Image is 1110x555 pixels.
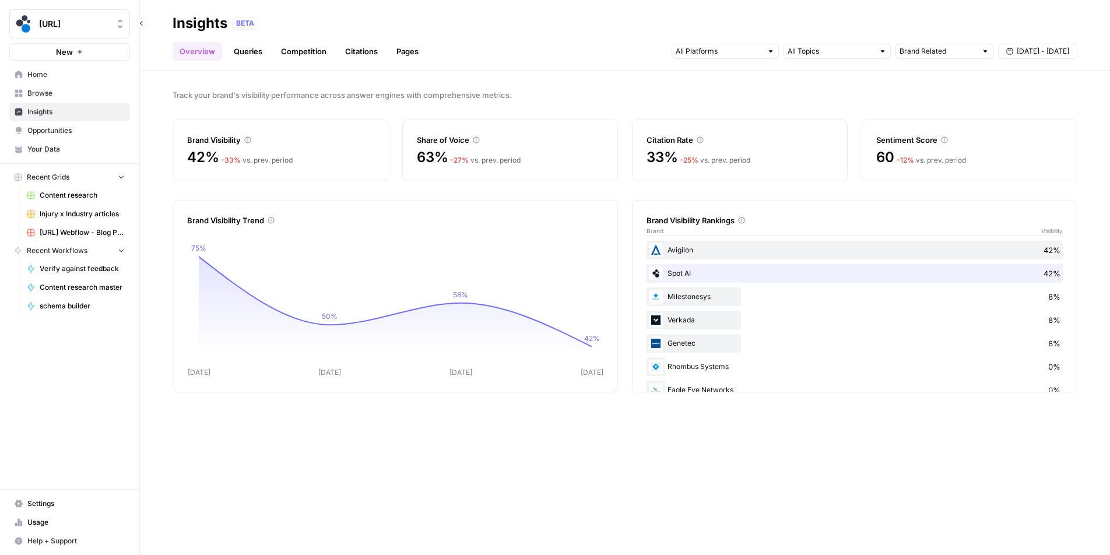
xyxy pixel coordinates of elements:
span: Verify against feedback [40,264,125,274]
a: Content research master [22,278,130,297]
span: [URL] [39,18,110,30]
tspan: [DATE] [449,368,472,377]
span: Home [27,69,125,80]
input: All Platforms [676,45,762,57]
tspan: [DATE] [318,368,341,377]
img: s637lvjf4iaa6v9dbcehav2fvws9 [649,290,663,304]
span: 0% [1048,384,1060,396]
a: schema builder [22,297,130,315]
input: All Topics [788,45,874,57]
span: – 25 % [680,156,698,164]
span: Brand [647,226,663,236]
span: – 12 % [897,156,914,164]
a: Injury x Industry articles [22,205,130,223]
span: 33% [647,148,677,167]
span: Content research master [40,282,125,293]
span: New [56,46,73,58]
a: Settings [9,494,130,513]
div: Spot AI [647,264,1063,283]
div: Milestonesys [647,287,1063,306]
span: 42% [1044,244,1060,256]
img: ugvke2pwmrt59fwn9be399kzy0mm [649,243,663,257]
div: Sentiment Score [876,134,1063,146]
button: New [9,43,130,61]
span: Injury x Industry articles [40,209,125,219]
tspan: [DATE] [581,368,603,377]
div: Brand Visibility Trend [187,215,603,226]
div: Avigilon [647,241,1063,259]
img: 41a5wra5o85gy72yayizv5nshoqx [649,313,663,327]
span: schema builder [40,301,125,311]
a: [URL] Webflow - Blog Posts Refresh [22,223,130,242]
span: Help + Support [27,536,125,546]
span: 0% [1048,361,1060,373]
a: Home [9,65,130,84]
div: Eagle Eye Networks [647,381,1063,399]
a: Insights [9,103,130,121]
img: mabojh0nvurt3wxgbmrq4jd7wg4s [649,266,663,280]
tspan: 50% [322,312,338,321]
tspan: 42% [584,334,600,343]
a: Verify against feedback [22,259,130,278]
span: 60 [876,148,894,167]
a: Overview [173,42,222,61]
span: Recent Grids [27,172,69,182]
span: Track your brand's visibility performance across answer engines with comprehensive metrics. [173,89,1077,101]
span: 63% [417,148,448,167]
a: Content research [22,186,130,205]
div: vs. prev. period [680,155,750,166]
span: 42% [187,148,219,167]
span: 42% [1044,268,1060,279]
span: Browse [27,88,125,99]
img: vvp1obqpay3biiowoi7joqb04jvm [649,336,663,350]
a: Usage [9,513,130,532]
a: Citations [338,42,385,61]
span: – 27 % [450,156,469,164]
span: Usage [27,517,125,528]
span: 8% [1048,338,1060,349]
span: Insights [27,107,125,117]
div: vs. prev. period [221,155,293,166]
a: Competition [274,42,333,61]
div: Citation Rate [647,134,833,146]
img: nznuyu4aro0xd9gecrmmppm084a2 [649,360,663,374]
div: Brand Visibility [187,134,374,146]
span: 8% [1048,291,1060,303]
div: Brand Visibility Rankings [647,215,1063,226]
tspan: 58% [453,290,468,299]
span: – 33 % [221,156,241,164]
a: Queries [227,42,269,61]
span: [URL] Webflow - Blog Posts Refresh [40,227,125,238]
button: Recent Workflows [9,242,130,259]
div: Share of Voice [417,134,603,146]
div: Verkada [647,311,1063,329]
a: Pages [389,42,426,61]
tspan: 75% [191,244,206,252]
a: Browse [9,84,130,103]
div: Rhombus Systems [647,357,1063,376]
span: Settings [27,498,125,509]
div: vs. prev. period [897,155,966,166]
span: Visibility [1041,226,1063,236]
div: Insights [173,14,227,33]
button: [DATE] - [DATE] [998,44,1077,59]
span: Opportunities [27,125,125,136]
span: 8% [1048,314,1060,326]
input: Brand Related [900,45,976,57]
span: Content research [40,190,125,201]
button: Help + Support [9,532,130,550]
a: Your Data [9,140,130,159]
a: Opportunities [9,121,130,140]
tspan: [DATE] [188,368,210,377]
span: [DATE] - [DATE] [1017,46,1069,57]
span: Your Data [27,144,125,154]
div: vs. prev. period [450,155,521,166]
button: Workspace: spot.ai [9,9,130,38]
img: spot.ai Logo [13,13,34,34]
div: BETA [232,17,258,29]
img: 3sp693kqy972ncuwguq8zytdyfsx [649,383,663,397]
span: Recent Workflows [27,245,87,256]
div: Genetec [647,334,1063,353]
button: Recent Grids [9,168,130,186]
